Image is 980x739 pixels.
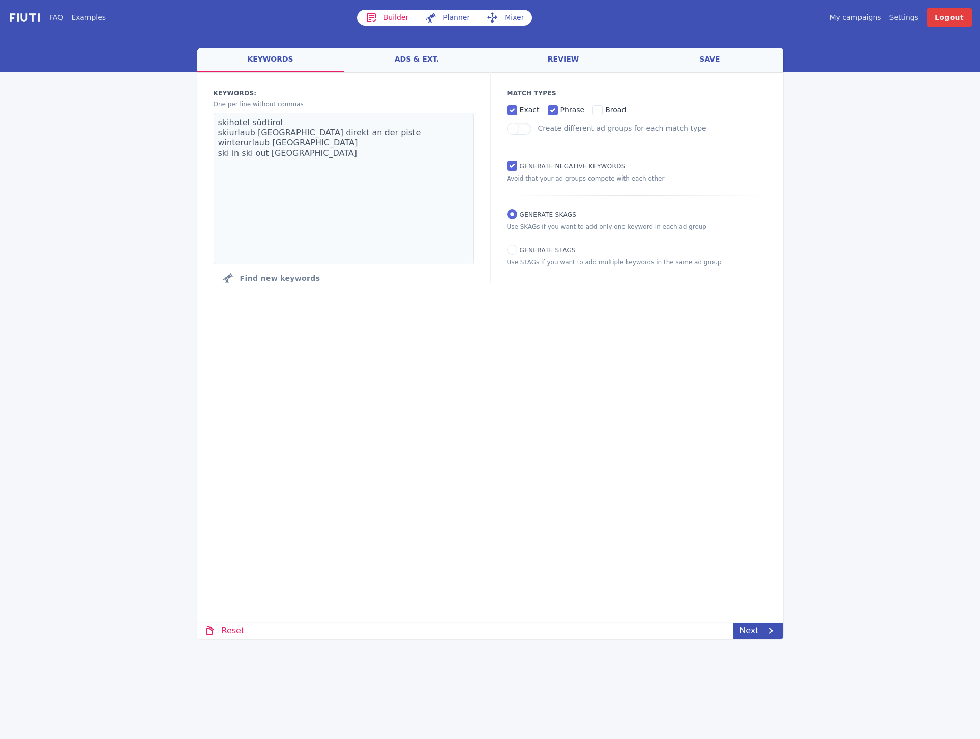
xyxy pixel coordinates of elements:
a: Reset [197,623,251,639]
a: Builder [357,10,417,26]
input: broad [592,105,603,115]
a: Planner [417,10,478,26]
p: One per line without commas [214,100,474,109]
a: keywords [197,48,344,72]
span: broad [605,106,626,114]
a: Settings [889,12,918,23]
p: Match Types [507,88,767,98]
a: ads & ext. [344,48,490,72]
input: Generate STAGs [507,245,517,255]
p: Use STAGs if you want to add multiple keywords in the same ad group [507,258,767,267]
button: Click to find new keywords related to those above [214,268,329,288]
a: My campaigns [829,12,881,23]
span: Generate SKAGs [520,211,577,218]
span: phrase [560,106,585,114]
a: review [490,48,637,72]
span: exact [520,106,540,114]
label: Keywords: [214,88,474,98]
span: Generate STAGs [520,247,576,254]
label: Create different ad groups for each match type [538,124,706,132]
a: Next [733,623,783,639]
span: Generate Negative keywords [520,163,626,170]
input: phrase [548,105,558,115]
a: FAQ [49,12,63,23]
a: Mixer [478,10,532,26]
img: f731f27.png [8,12,41,23]
p: Use SKAGs if you want to add only one keyword in each ad group [507,222,767,231]
input: Generate Negative keywords [507,161,517,171]
a: save [637,48,783,72]
input: exact [507,105,517,115]
input: Generate SKAGs [507,209,517,219]
p: Avoid that your ad groups compete with each other [507,174,767,183]
a: Logout [927,8,972,27]
a: Examples [71,12,106,23]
